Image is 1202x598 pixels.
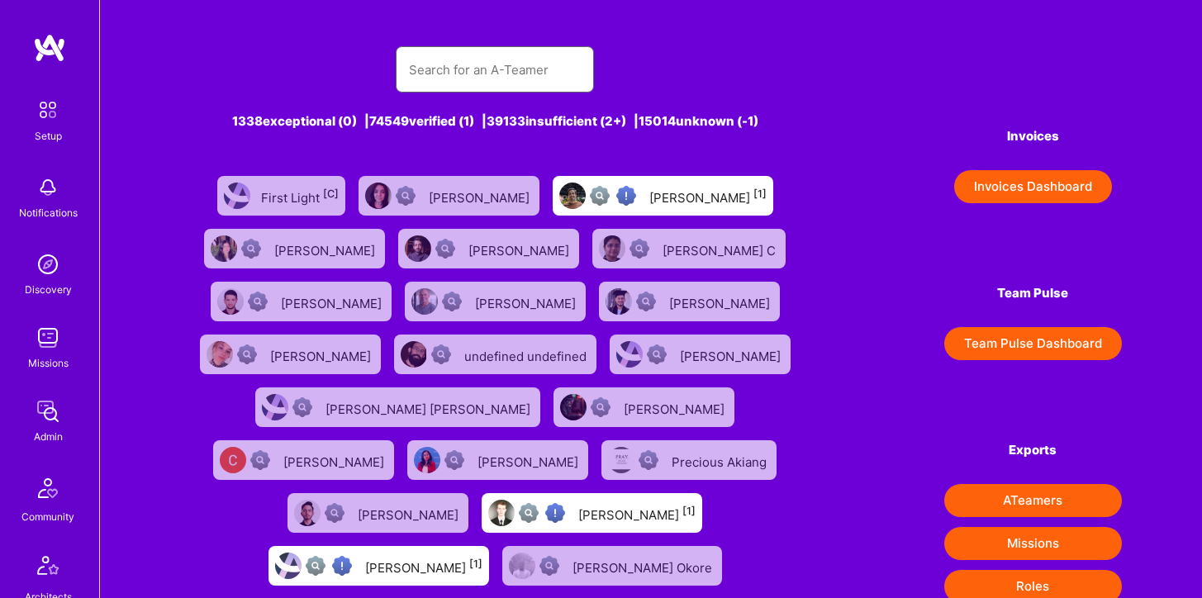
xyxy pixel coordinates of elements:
[405,235,431,262] img: User Avatar
[411,288,438,315] img: User Avatar
[31,395,64,428] img: admin teamwork
[33,33,66,63] img: logo
[944,170,1122,203] a: Invoices Dashboard
[444,450,464,470] img: Not Scrubbed
[954,170,1112,203] button: Invoices Dashboard
[250,450,270,470] img: Not Scrubbed
[283,449,387,471] div: [PERSON_NAME]
[663,238,779,259] div: [PERSON_NAME] C
[270,344,374,365] div: [PERSON_NAME]
[28,354,69,372] div: Missions
[248,292,268,311] img: Not Scrubbed
[475,291,579,312] div: [PERSON_NAME]
[31,171,64,204] img: bell
[217,288,244,315] img: User Avatar
[249,381,547,434] a: User AvatarNot Scrubbed[PERSON_NAME] [PERSON_NAME]
[398,275,592,328] a: User AvatarNot Scrubbed[PERSON_NAME]
[586,222,792,275] a: User AvatarNot Scrubbed[PERSON_NAME] C
[414,447,440,473] img: User Avatar
[636,292,656,311] img: Not Scrubbed
[365,183,392,209] img: User Avatar
[753,187,767,200] sup: [1]
[31,248,64,281] img: discovery
[292,397,312,417] img: Not Scrubbed
[630,239,649,259] img: Not Scrubbed
[429,185,533,206] div: [PERSON_NAME]
[944,286,1122,301] h4: Team Pulse
[639,450,658,470] img: Not Scrubbed
[624,396,728,418] div: [PERSON_NAME]
[599,235,625,262] img: User Avatar
[595,434,783,486] a: User AvatarNot ScrubbedPrecious Akiang
[559,183,586,209] img: User Avatar
[944,443,1122,458] h4: Exports
[28,468,68,508] img: Community
[396,186,416,206] img: Not Scrubbed
[560,394,587,420] img: User Avatar
[591,397,611,417] img: Not Scrubbed
[572,555,715,577] div: [PERSON_NAME] Okore
[469,558,482,570] sup: [1]
[224,183,250,209] img: User Avatar
[435,239,455,259] img: Not Scrubbed
[204,275,398,328] a: User AvatarNot Scrubbed[PERSON_NAME]
[207,434,401,486] a: User AvatarNot Scrubbed[PERSON_NAME]
[352,169,546,222] a: User AvatarNot Scrubbed[PERSON_NAME]
[25,281,72,298] div: Discovery
[365,555,482,577] div: [PERSON_NAME]
[358,502,462,524] div: [PERSON_NAME]
[323,187,339,200] sup: [C]
[547,381,741,434] a: User AvatarNot Scrubbed[PERSON_NAME]
[603,328,797,381] a: User AvatarNot Scrubbed[PERSON_NAME]
[237,344,257,364] img: Not Scrubbed
[468,238,572,259] div: [PERSON_NAME]
[387,328,603,381] a: User AvatarNot Scrubbedundefined undefined
[28,548,68,588] img: Architects
[539,556,559,576] img: Not Scrubbed
[392,222,586,275] a: User AvatarNot Scrubbed[PERSON_NAME]
[325,396,534,418] div: [PERSON_NAME] [PERSON_NAME]
[649,185,767,206] div: [PERSON_NAME]
[944,129,1122,144] h4: Invoices
[944,527,1122,560] button: Missions
[31,93,65,127] img: setup
[211,235,237,262] img: User Avatar
[325,503,344,523] img: Not Scrubbed
[193,328,387,381] a: User AvatarNot Scrubbed[PERSON_NAME]
[401,341,427,368] img: User Avatar
[944,327,1122,360] button: Team Pulse Dashboard
[332,556,352,576] img: High Potential User
[262,394,288,420] img: User Avatar
[180,112,810,130] div: 1338 exceptional (0) | 74549 verified (1) | 39133 insufficient (2+) | 15014 unknown (-1)
[509,553,535,579] img: User Avatar
[647,344,667,364] img: Not Scrubbed
[294,500,321,526] img: User Avatar
[275,553,302,579] img: User Avatar
[608,447,634,473] img: User Avatar
[241,239,261,259] img: Not Scrubbed
[496,539,729,592] a: User AvatarNot Scrubbed[PERSON_NAME] Okore
[442,292,462,311] img: Not Scrubbed
[592,275,786,328] a: User AvatarNot Scrubbed[PERSON_NAME]
[281,486,475,539] a: User AvatarNot Scrubbed[PERSON_NAME]
[19,204,78,221] div: Notifications
[475,486,709,539] a: User AvatarNot fully vettedHigh Potential User[PERSON_NAME][1]
[274,238,378,259] div: [PERSON_NAME]
[262,539,496,592] a: User AvatarNot fully vettedHigh Potential User[PERSON_NAME][1]
[545,503,565,523] img: High Potential User
[669,291,773,312] div: [PERSON_NAME]
[211,169,352,222] a: User AvatarFirst Light[C]
[606,288,632,315] img: User Avatar
[590,186,610,206] img: Not fully vetted
[34,428,63,445] div: Admin
[944,484,1122,517] button: ATeamers
[31,321,64,354] img: teamwork
[616,341,643,368] img: User Avatar
[409,49,581,91] input: Search for an A-Teamer
[519,503,539,523] img: Not fully vetted
[488,500,515,526] img: User Avatar
[672,449,770,471] div: Precious Akiang
[35,127,62,145] div: Setup
[197,222,392,275] a: User AvatarNot Scrubbed[PERSON_NAME]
